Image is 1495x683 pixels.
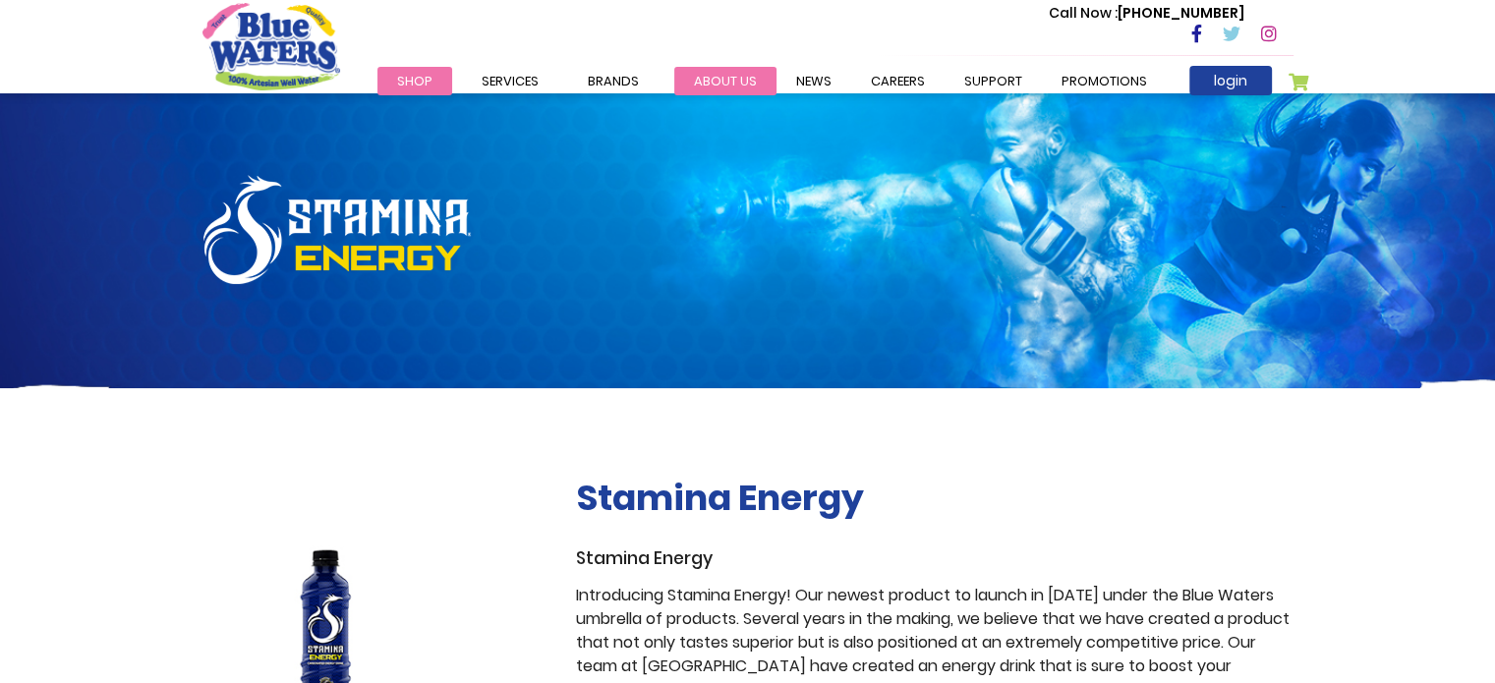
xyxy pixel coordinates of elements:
span: Shop [397,72,432,90]
h2: Stamina Energy [576,477,1294,519]
a: careers [851,67,945,95]
a: login [1189,66,1272,95]
a: News [776,67,851,95]
a: about us [674,67,776,95]
p: [PHONE_NUMBER] [1049,3,1244,24]
span: Call Now : [1049,3,1118,23]
h3: Stamina Energy [576,548,1294,569]
span: Brands [588,72,639,90]
a: support [945,67,1042,95]
a: Promotions [1042,67,1167,95]
span: Services [482,72,539,90]
a: store logo [202,3,340,89]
